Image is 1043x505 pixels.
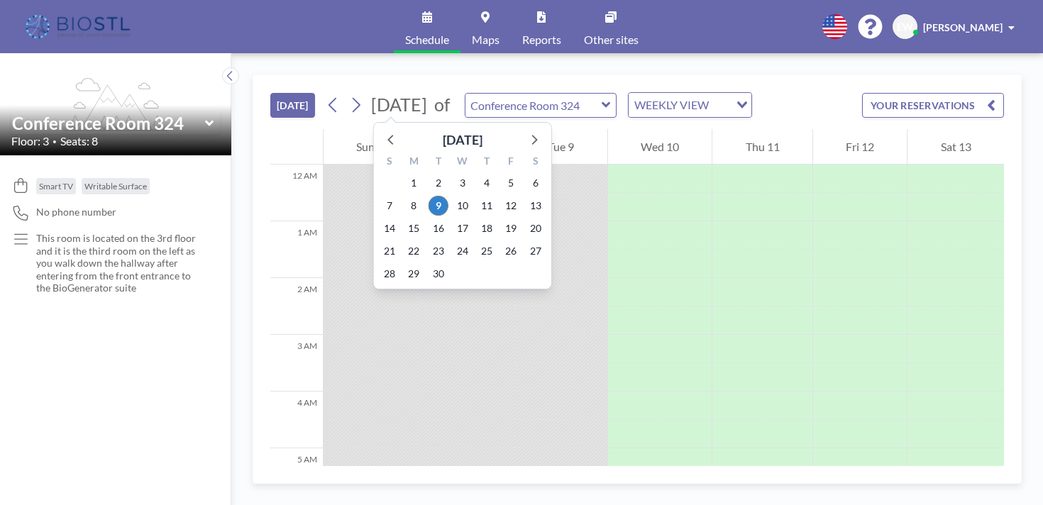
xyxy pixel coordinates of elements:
[11,134,49,148] span: Floor: 3
[36,206,116,218] span: No phone number
[515,129,607,165] div: Tue 9
[522,34,561,45] span: Reports
[712,129,812,165] div: Thu 11
[270,278,323,335] div: 2 AM
[270,448,323,505] div: 5 AM
[371,94,427,115] span: [DATE]
[465,94,602,117] input: Conference Room 324
[472,34,500,45] span: Maps
[584,34,639,45] span: Other sites
[84,181,147,192] span: Writable Surface
[813,129,907,165] div: Fri 12
[434,94,450,116] span: of
[36,232,203,294] p: This room is located on the 3rd floor and it is the third room on the left as you walk down the h...
[12,113,205,133] input: Conference Room 324
[907,129,1004,165] div: Sat 13
[324,129,416,165] div: Sun 7
[270,335,323,392] div: 3 AM
[631,96,712,114] span: WEEKLY VIEW
[23,13,136,41] img: organization-logo
[629,93,751,117] div: Search for option
[405,34,449,45] span: Schedule
[270,392,323,448] div: 4 AM
[53,137,57,146] span: •
[39,181,73,192] span: Smart TV
[608,129,712,165] div: Wed 10
[60,134,98,148] span: Seats: 8
[270,221,323,278] div: 1 AM
[270,165,323,221] div: 12 AM
[270,93,315,118] button: [DATE]
[897,21,913,33] span: EW
[862,93,1004,118] button: YOUR RESERVATIONS
[713,96,728,114] input: Search for option
[923,21,1003,33] span: [PERSON_NAME]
